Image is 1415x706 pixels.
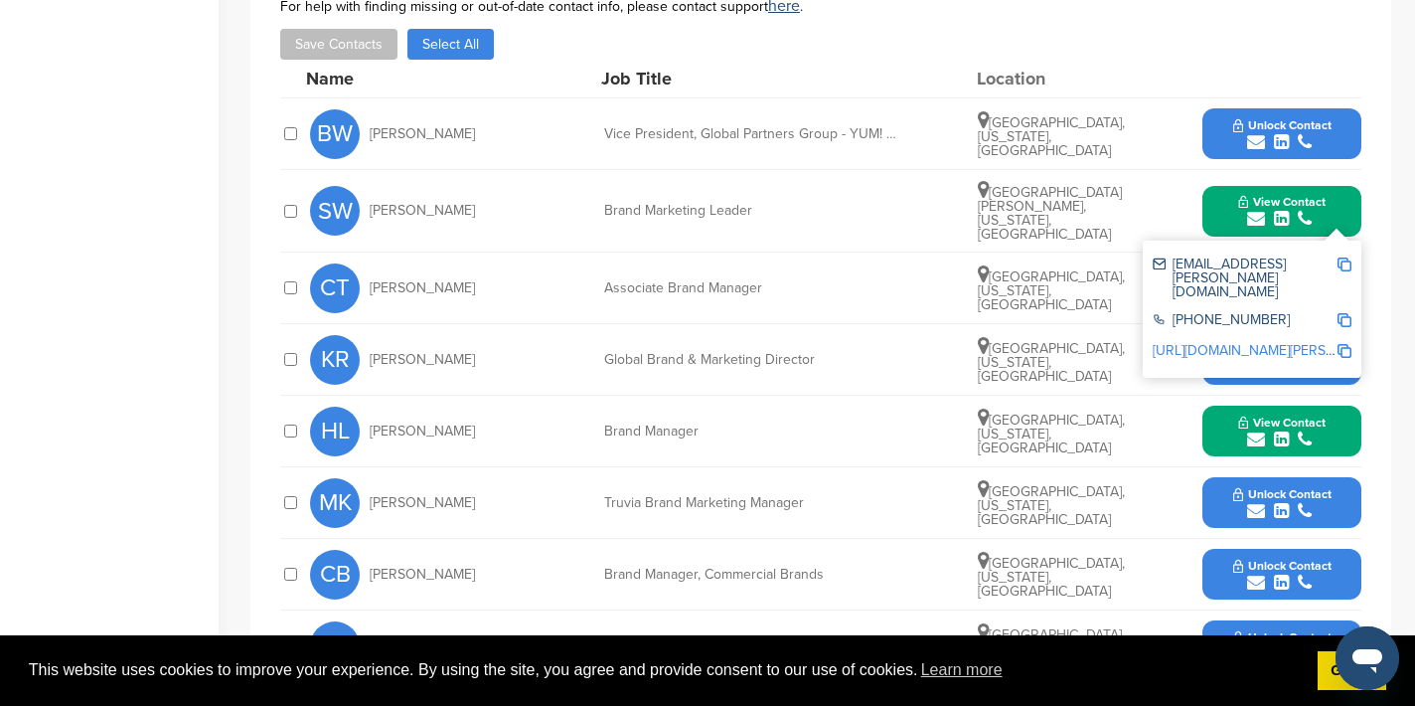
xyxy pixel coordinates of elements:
span: [PERSON_NAME] [370,353,475,367]
button: Unlock Contact [1209,617,1355,676]
span: [PERSON_NAME] [370,127,475,141]
span: Unlock Contact [1233,630,1332,644]
span: Unlock Contact [1233,559,1332,573]
span: [GEOGRAPHIC_DATA], [US_STATE], [GEOGRAPHIC_DATA] [978,268,1125,313]
div: Global Brand & Marketing Director [604,353,902,367]
iframe: Button to launch messaging window [1336,626,1399,690]
button: Select All [407,29,494,60]
span: [PERSON_NAME] [370,568,475,582]
button: Unlock Contact [1209,545,1355,605]
div: Vice President, Global Partners Group - YUM! Brands [604,127,902,141]
span: BW [310,109,360,159]
span: HL [310,407,360,456]
span: [GEOGRAPHIC_DATA], [US_STATE], [GEOGRAPHIC_DATA] [978,555,1125,600]
span: This website uses cookies to improve your experience. By using the site, you agree and provide co... [29,655,1302,685]
div: Name [306,70,525,88]
button: View Contact [1214,181,1349,241]
div: [EMAIL_ADDRESS][PERSON_NAME][DOMAIN_NAME] [1153,258,1336,299]
span: Unlock Contact [1233,118,1332,132]
img: Copy [1337,344,1351,358]
div: Brand Manager, Commercial Brands [604,568,902,582]
div: Brand Manager [604,425,902,439]
span: CB [310,621,360,671]
div: Truvia Brand Marketing Manager [604,496,902,510]
span: [GEOGRAPHIC_DATA], [US_STATE], [GEOGRAPHIC_DATA] [978,340,1125,385]
span: [PERSON_NAME] [370,281,475,295]
span: [GEOGRAPHIC_DATA], [US_STATE], [GEOGRAPHIC_DATA] [978,626,1125,671]
button: Unlock Contact [1209,104,1355,164]
button: View Contact [1214,402,1349,461]
span: [GEOGRAPHIC_DATA], [US_STATE], [GEOGRAPHIC_DATA] [978,412,1125,456]
span: [PERSON_NAME] [370,204,475,218]
a: learn more about cookies [918,655,1006,685]
span: [PERSON_NAME] [370,496,475,510]
span: [GEOGRAPHIC_DATA][PERSON_NAME], [US_STATE], [GEOGRAPHIC_DATA] [978,184,1122,243]
button: Unlock Contact [1209,473,1355,533]
span: [GEOGRAPHIC_DATA], [US_STATE], [GEOGRAPHIC_DATA] [978,483,1125,528]
span: CB [310,550,360,600]
span: View Contact [1238,416,1326,430]
a: [URL][DOMAIN_NAME][PERSON_NAME] [1153,342,1395,359]
span: [GEOGRAPHIC_DATA], [US_STATE], [GEOGRAPHIC_DATA] [978,114,1125,159]
span: View Contact [1238,195,1326,209]
span: MK [310,478,360,528]
div: Associate Brand Manager [604,281,902,295]
div: Brand Marketing Leader [604,204,902,218]
div: Job Title [601,70,899,88]
span: Unlock Contact [1233,487,1332,501]
a: dismiss cookie message [1318,651,1386,691]
div: [PHONE_NUMBER] [1153,313,1336,330]
span: CT [310,264,360,313]
div: Location [977,70,1126,88]
span: SW [310,186,360,236]
span: [PERSON_NAME] [370,425,475,439]
img: Copy [1337,313,1351,327]
span: KR [310,335,360,385]
button: Save Contacts [280,29,397,60]
img: Copy [1337,258,1351,271]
